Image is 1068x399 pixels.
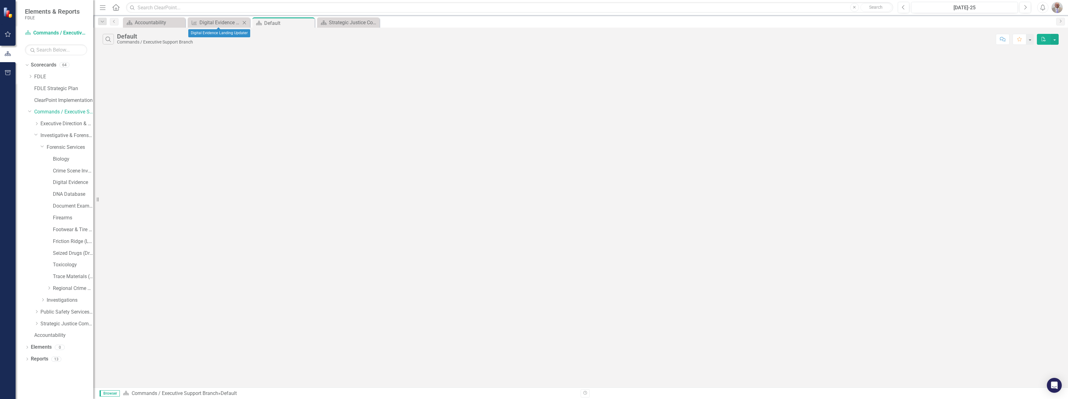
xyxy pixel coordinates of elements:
[53,261,93,268] a: Toxicology
[34,97,93,104] a: ClearPoint Implementation
[53,214,93,222] a: Firearms
[53,226,93,233] a: Footwear & Tire (Impression Evidence)
[117,40,193,44] div: Commands / Executive Support Branch
[31,344,52,351] a: Elements
[47,144,93,151] a: Forensic Services
[59,62,69,68] div: 64
[53,285,93,292] a: Regional Crime Labs
[117,33,193,40] div: Default
[25,44,87,55] input: Search Below...
[135,19,184,26] div: Accountability
[40,320,93,328] a: Strategic Justice Command
[100,390,120,397] span: Browser
[3,7,14,18] img: ClearPoint Strategy
[40,120,93,127] a: Executive Direction & Business Support
[40,132,93,139] a: Investigative & Forensic Services Command
[34,85,93,92] a: FDLE Strategic Plan
[40,309,93,316] a: Public Safety Services Command
[31,62,56,69] a: Scorecards
[123,390,576,397] div: »
[53,156,93,163] a: Biology
[188,29,250,37] div: Digital Evidence Landing Updater
[25,30,87,37] a: Commands / Executive Support Branch
[126,2,893,13] input: Search ClearPoint...
[911,2,1018,13] button: [DATE]-25
[53,238,93,245] a: Friction Ridge (Latent Prints)
[34,332,93,339] a: Accountability
[189,19,241,26] a: Digital Evidence Landing Updater
[53,273,93,280] a: Trace Materials (Trace Evidence)
[34,108,93,116] a: Commands / Executive Support Branch
[860,3,892,12] button: Search
[53,179,93,186] a: Digital Evidence
[55,345,65,350] div: 0
[53,167,93,175] a: Crime Scene Investigation
[913,4,1016,11] div: [DATE]-25
[264,19,313,27] div: Default
[124,19,184,26] a: Accountability
[53,203,93,210] a: Document Examination (Questioned Documents)
[132,390,218,396] a: Commands / Executive Support Branch
[319,19,378,26] a: Strategic Justice Command
[34,73,93,80] a: FDLE
[199,19,241,26] div: Digital Evidence Landing Updater
[47,297,93,304] a: Investigations
[51,356,61,362] div: 13
[1047,378,1062,393] div: Open Intercom Messenger
[869,5,883,10] span: Search
[53,250,93,257] a: Seized Drugs (Drug Chemistry)
[25,8,80,15] span: Elements & Reports
[221,390,237,396] div: Default
[25,15,80,20] small: FDLE
[53,191,93,198] a: DNA Database
[329,19,378,26] div: Strategic Justice Command
[1052,2,1063,13] img: David Binder
[31,355,48,363] a: Reports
